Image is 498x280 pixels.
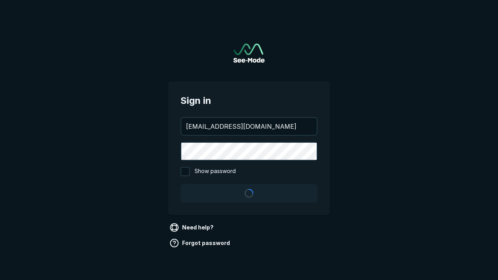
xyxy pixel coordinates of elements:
img: See-Mode Logo [233,44,265,63]
span: Show password [195,167,236,176]
input: your@email.com [181,118,317,135]
span: Sign in [181,94,317,108]
a: Go to sign in [233,44,265,63]
a: Forgot password [168,237,233,249]
a: Need help? [168,221,217,234]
